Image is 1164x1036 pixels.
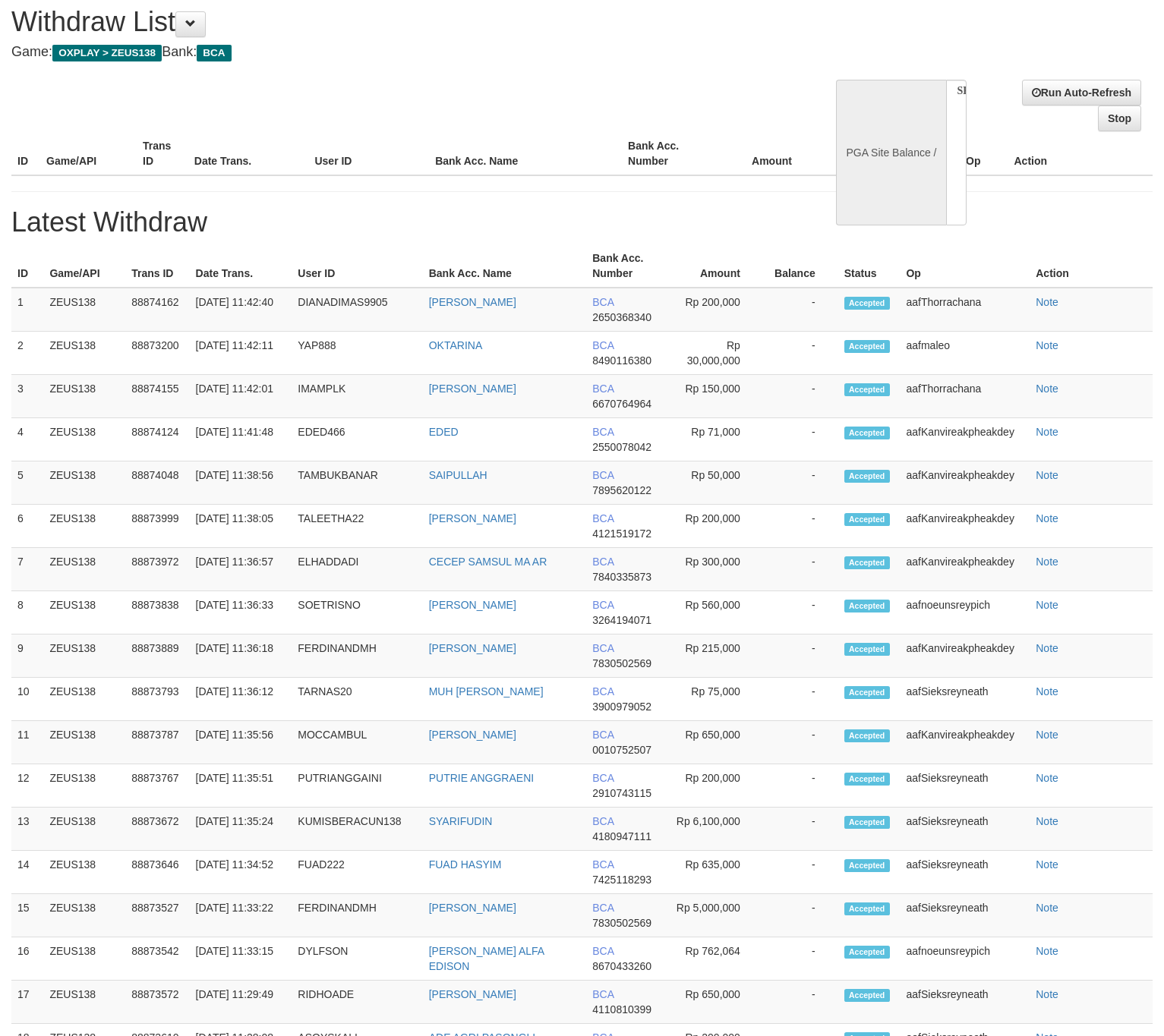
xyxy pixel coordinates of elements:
[900,332,1030,375] td: aafmaleo
[429,685,544,697] a: MUH [PERSON_NAME]
[125,288,189,332] td: 88874162
[1036,858,1058,871] a: Note
[292,461,422,505] td: TAMBUKBANAR
[125,678,189,721] td: 88873793
[763,635,838,678] td: -
[292,894,422,937] td: FERDINANDMH
[125,764,189,808] td: 88873767
[43,375,125,418] td: ZEUS138
[668,808,763,851] td: Rp 6,100,000
[592,960,651,972] span: 8670433260
[763,505,838,548] td: -
[197,45,231,61] span: BCA
[900,418,1030,461] td: aafKanvireakpheakdey
[1036,729,1058,741] a: Note
[668,418,763,461] td: Rp 71,000
[900,937,1030,981] td: aafnoeunsreypich
[668,635,763,678] td: Rp 215,000
[844,902,890,915] span: Accepted
[763,981,838,1024] td: -
[11,418,43,461] td: 4
[188,132,309,175] th: Date Trans.
[844,556,890,569] span: Accepted
[429,945,544,972] a: [PERSON_NAME] ALFA EDISON
[292,288,422,332] td: DIANADIMAS9905
[125,851,189,894] td: 88873646
[763,548,838,591] td: -
[844,816,890,829] span: Accepted
[763,678,838,721] td: -
[190,332,292,375] td: [DATE] 11:42:11
[668,678,763,721] td: Rp 75,000
[592,1003,651,1016] span: 4110810399
[43,548,125,591] td: ZEUS138
[592,988,614,1000] span: BCA
[592,441,651,453] span: 2550078042
[844,340,890,353] span: Accepted
[429,512,516,524] a: [PERSON_NAME]
[844,643,890,656] span: Accepted
[125,981,189,1024] td: 88873572
[11,678,43,721] td: 10
[1036,296,1058,308] a: Note
[592,917,651,929] span: 7830502569
[900,678,1030,721] td: aafSieksreyneath
[292,851,422,894] td: FUAD222
[292,505,422,548] td: TALEETHA22
[1036,426,1058,438] a: Note
[292,678,422,721] td: TARNAS20
[190,635,292,678] td: [DATE] 11:36:18
[11,548,43,591] td: 7
[11,635,43,678] td: 9
[592,383,614,395] span: BCA
[622,132,718,175] th: Bank Acc. Number
[11,132,40,175] th: ID
[1036,469,1058,481] a: Note
[429,296,516,308] a: [PERSON_NAME]
[11,981,43,1024] td: 17
[592,945,614,957] span: BCA
[592,296,614,308] span: BCA
[292,332,422,375] td: YAP888
[292,591,422,635] td: SOETRISNO
[592,729,614,741] span: BCA
[125,937,189,981] td: 88873542
[815,132,903,175] th: Balance
[592,556,614,568] span: BCA
[763,461,838,505] td: -
[844,383,890,396] span: Accepted
[125,721,189,764] td: 88873787
[11,288,43,332] td: 1
[763,332,838,375] td: -
[43,461,125,505] td: ZEUS138
[668,851,763,894] td: Rp 635,000
[429,426,459,438] a: EDED
[668,721,763,764] td: Rp 650,000
[668,288,763,332] td: Rp 200,000
[592,874,651,886] span: 7425118293
[900,461,1030,505] td: aafKanvireakpheakdey
[190,764,292,808] td: [DATE] 11:35:51
[190,808,292,851] td: [DATE] 11:35:24
[125,548,189,591] td: 88873972
[11,937,43,981] td: 16
[900,244,1030,288] th: Op
[844,773,890,786] span: Accepted
[292,981,422,1024] td: RIDHOADE
[844,946,890,959] span: Accepted
[190,591,292,635] td: [DATE] 11:36:33
[763,591,838,635] td: -
[190,937,292,981] td: [DATE] 11:33:15
[844,600,890,612] span: Accepted
[844,513,890,526] span: Accepted
[11,894,43,937] td: 15
[900,505,1030,548] td: aafKanvireakpheakdey
[1036,512,1058,524] a: Note
[137,132,188,175] th: Trans ID
[592,787,651,799] span: 2910743115
[668,244,763,288] th: Amount
[592,657,651,669] span: 7830502569
[838,244,901,288] th: Status
[11,375,43,418] td: 3
[844,427,890,439] span: Accepted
